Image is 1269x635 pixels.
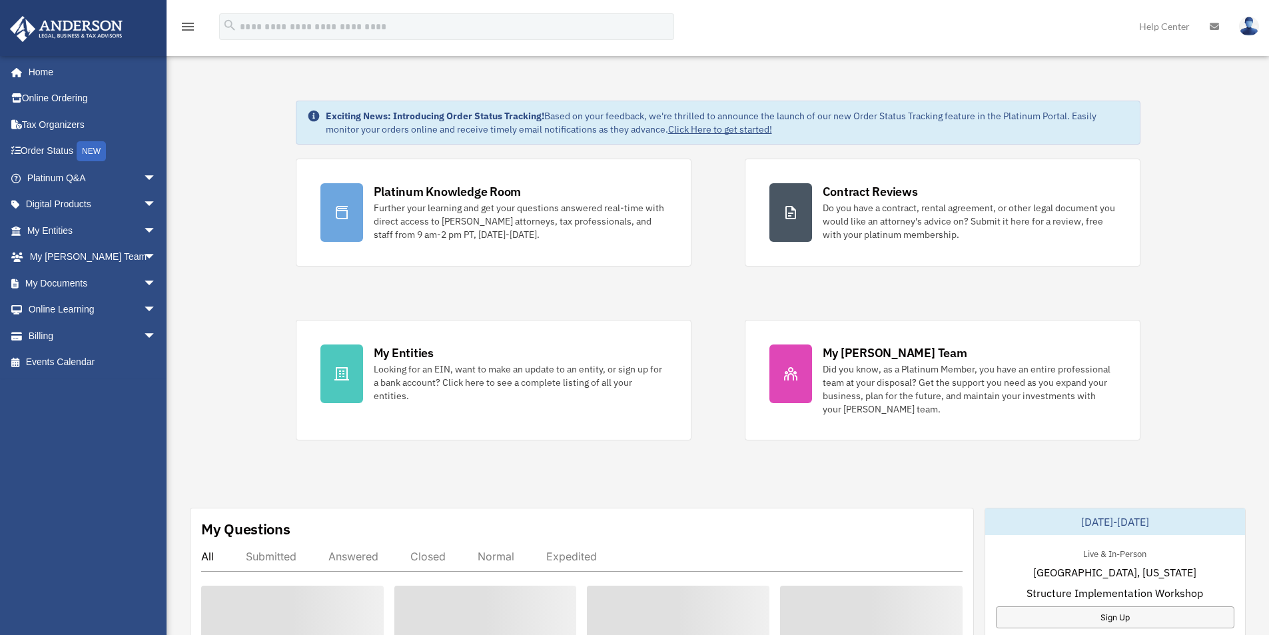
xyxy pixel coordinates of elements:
[9,165,177,191] a: Platinum Q&Aarrow_drop_down
[143,165,170,192] span: arrow_drop_down
[823,201,1116,241] div: Do you have a contract, rental agreement, or other legal document you would like an attorney's ad...
[201,519,290,539] div: My Questions
[9,244,177,271] a: My [PERSON_NAME] Teamarrow_drop_down
[374,183,522,200] div: Platinum Knowledge Room
[9,191,177,218] a: Digital Productsarrow_drop_down
[1027,585,1203,601] span: Structure Implementation Workshop
[9,138,177,165] a: Order StatusNEW
[9,217,177,244] a: My Entitiesarrow_drop_down
[374,201,667,241] div: Further your learning and get your questions answered real-time with direct access to [PERSON_NAM...
[326,110,544,122] strong: Exciting News: Introducing Order Status Tracking!
[9,59,170,85] a: Home
[328,550,378,563] div: Answered
[1072,546,1157,560] div: Live & In-Person
[996,606,1234,628] a: Sign Up
[9,297,177,323] a: Online Learningarrow_drop_down
[985,508,1245,535] div: [DATE]-[DATE]
[143,270,170,297] span: arrow_drop_down
[6,16,127,42] img: Anderson Advisors Platinum Portal
[823,344,967,361] div: My [PERSON_NAME] Team
[823,362,1116,416] div: Did you know, as a Platinum Member, you have an entire professional team at your disposal? Get th...
[374,362,667,402] div: Looking for an EIN, want to make an update to an entity, or sign up for a bank account? Click her...
[143,322,170,350] span: arrow_drop_down
[143,297,170,324] span: arrow_drop_down
[326,109,1129,136] div: Based on your feedback, we're thrilled to announce the launch of our new Order Status Tracking fe...
[668,123,772,135] a: Click Here to get started!
[9,85,177,112] a: Online Ordering
[9,322,177,349] a: Billingarrow_drop_down
[143,191,170,219] span: arrow_drop_down
[9,270,177,297] a: My Documentsarrow_drop_down
[9,111,177,138] a: Tax Organizers
[823,183,918,200] div: Contract Reviews
[296,320,691,440] a: My Entities Looking for an EIN, want to make an update to an entity, or sign up for a bank accoun...
[246,550,296,563] div: Submitted
[296,159,691,267] a: Platinum Knowledge Room Further your learning and get your questions answered real-time with dire...
[1239,17,1259,36] img: User Pic
[478,550,514,563] div: Normal
[201,550,214,563] div: All
[180,23,196,35] a: menu
[745,320,1140,440] a: My [PERSON_NAME] Team Did you know, as a Platinum Member, you have an entire professional team at...
[374,344,434,361] div: My Entities
[745,159,1140,267] a: Contract Reviews Do you have a contract, rental agreement, or other legal document you would like...
[9,349,177,376] a: Events Calendar
[143,244,170,271] span: arrow_drop_down
[143,217,170,245] span: arrow_drop_down
[77,141,106,161] div: NEW
[180,19,196,35] i: menu
[410,550,446,563] div: Closed
[546,550,597,563] div: Expedited
[1033,564,1196,580] span: [GEOGRAPHIC_DATA], [US_STATE]
[222,18,237,33] i: search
